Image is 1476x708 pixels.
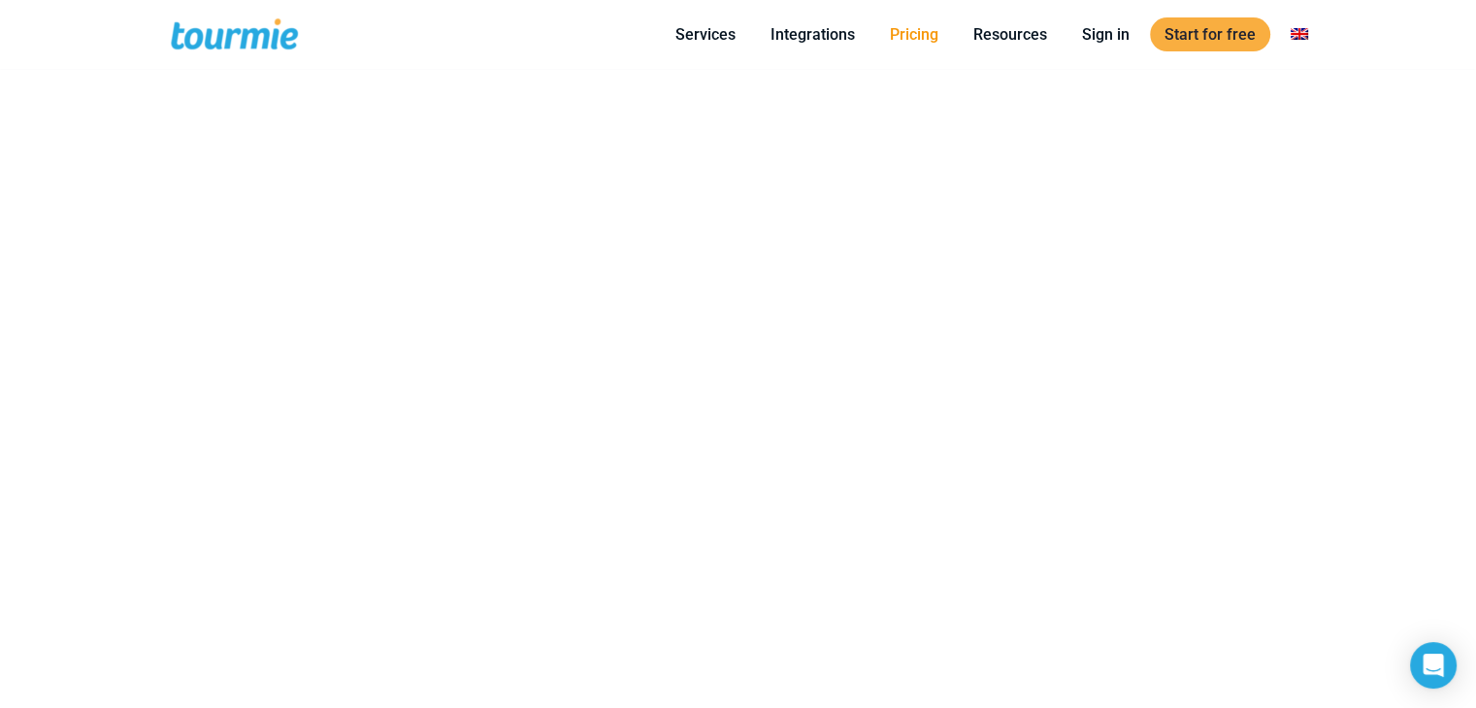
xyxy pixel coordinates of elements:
[1150,17,1270,51] a: Start for free
[661,22,750,47] a: Services
[756,22,869,47] a: Integrations
[875,22,953,47] a: Pricing
[1410,642,1457,689] div: Open Intercom Messenger
[959,22,1062,47] a: Resources
[1067,22,1144,47] a: Sign in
